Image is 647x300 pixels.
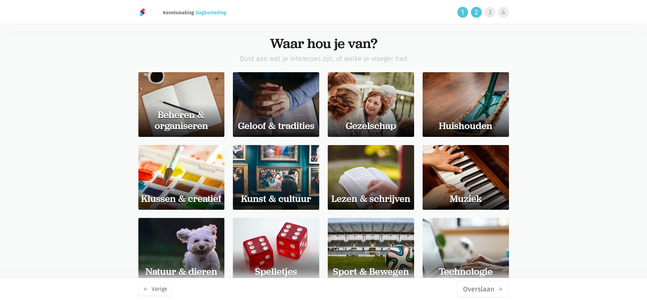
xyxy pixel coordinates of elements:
div: 2 [471,7,482,18]
button: arrow_backVorige [138,282,172,296]
button: Natuur & dieren [138,218,225,283]
i: arrow_forward [497,286,503,292]
button: Sport & Bewegen [328,218,414,283]
div: 1 [457,7,468,18]
button: Geloof & tradities [233,72,319,137]
button: Spelletjes [233,218,319,283]
i: arrow_back [143,286,149,292]
button: Kunst & cultuur [233,145,319,210]
div: Duid aan wat je interesses zijn, of welke je vroeger had [138,54,509,64]
div: 4 [498,7,509,18]
button: Klussen & creatief [138,145,225,210]
button: Lezen & schrijven [328,145,414,210]
span: Dagbesteding [195,10,226,16]
button: Huishouden [423,72,509,137]
button: Technologie [423,218,509,283]
div: Waar hou je van? [138,35,509,51]
button: Beheren & organiseren [138,72,225,137]
button: Gezelschap [328,72,414,137]
div: 3 [484,7,495,18]
div: Kennismaking [157,1,232,24]
button: Overslaanarrow_forward [457,281,509,297]
img: Soulcenter [138,8,147,16]
button: Muziek [423,145,509,210]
